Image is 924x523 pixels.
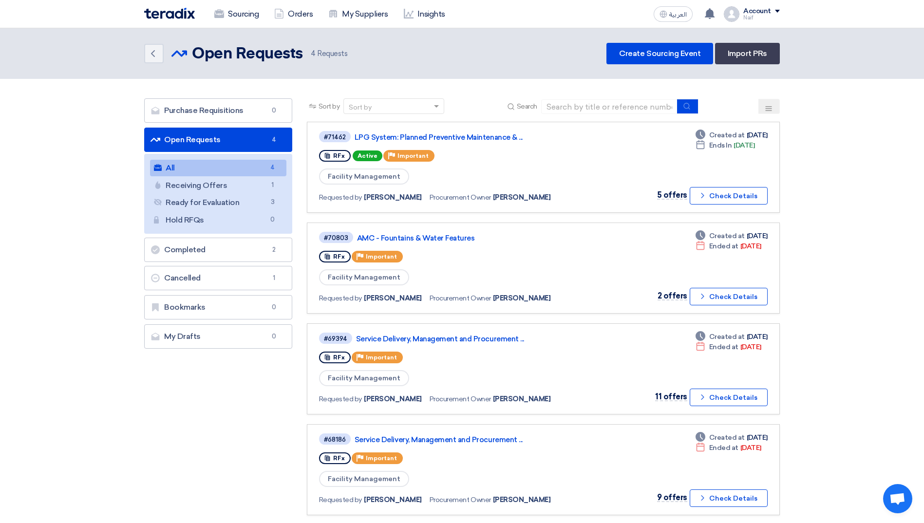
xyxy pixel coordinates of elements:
[493,192,551,203] span: [PERSON_NAME]
[690,489,768,507] button: Check Details
[696,342,761,352] div: [DATE]
[267,163,279,173] span: 4
[319,269,409,285] span: Facility Management
[690,187,768,205] button: Check Details
[366,253,397,260] span: Important
[321,3,396,25] a: My Suppliers
[333,455,345,462] span: RFx
[709,140,732,150] span: Ends In
[493,394,551,404] span: [PERSON_NAME]
[743,7,771,16] div: Account
[324,235,348,241] div: #70803
[144,128,292,152] a: Open Requests4
[696,443,761,453] div: [DATE]
[150,194,286,211] a: Ready for Evaluation
[397,152,429,159] span: Important
[268,245,280,255] span: 2
[333,354,345,361] span: RFx
[349,102,372,112] div: Sort by
[606,43,713,64] a: Create Sourcing Event
[355,133,598,142] a: LPG System: Planned Preventive Maintenance & ...
[144,238,292,262] a: Completed2
[319,168,409,185] span: Facility Management
[430,394,491,404] span: Procurement Owner
[324,336,347,342] div: #69394
[353,150,382,161] span: Active
[657,493,687,502] span: 9 offers
[266,3,321,25] a: Orders
[324,134,346,140] div: #71462
[364,293,422,303] span: [PERSON_NAME]
[355,435,598,444] a: Service Delivery, Management and Procurement ...
[267,197,279,207] span: 3
[366,455,397,462] span: Important
[709,130,745,140] span: Created at
[430,495,491,505] span: Procurement Owner
[267,215,279,225] span: 0
[319,101,340,112] span: Sort by
[144,295,292,319] a: Bookmarks0
[696,241,761,251] div: [DATE]
[493,293,551,303] span: [PERSON_NAME]
[319,471,409,487] span: Facility Management
[690,288,768,305] button: Check Details
[517,101,537,112] span: Search
[743,15,780,20] div: Naif
[268,106,280,115] span: 0
[541,99,678,114] input: Search by title or reference number
[696,432,768,443] div: [DATE]
[366,354,397,361] span: Important
[319,192,362,203] span: Requested by
[655,392,687,401] span: 11 offers
[357,234,601,243] a: AMC - Fountains & Water Features
[493,495,551,505] span: [PERSON_NAME]
[311,49,316,58] span: 4
[268,302,280,312] span: 0
[396,3,453,25] a: Insights
[268,332,280,341] span: 0
[696,231,768,241] div: [DATE]
[709,241,738,251] span: Ended at
[430,293,491,303] span: Procurement Owner
[319,394,362,404] span: Requested by
[364,495,422,505] span: [PERSON_NAME]
[709,342,738,352] span: Ended at
[192,44,303,64] h2: Open Requests
[324,436,346,443] div: #68186
[709,432,745,443] span: Created at
[333,152,345,159] span: RFx
[696,130,768,140] div: [DATE]
[150,212,286,228] a: Hold RFQs
[150,160,286,176] a: All
[657,190,687,200] span: 5 offers
[658,291,687,300] span: 2 offers
[709,443,738,453] span: Ended at
[150,177,286,194] a: Receiving Offers
[356,335,600,343] a: Service Delivery, Management and Procurement ...
[669,11,687,18] span: العربية
[144,266,292,290] a: Cancelled1
[207,3,266,25] a: Sourcing
[696,332,768,342] div: [DATE]
[709,231,745,241] span: Created at
[654,6,693,22] button: العربية
[268,135,280,145] span: 4
[144,98,292,123] a: Purchase Requisitions0
[715,43,780,64] a: Import PRs
[319,293,362,303] span: Requested by
[724,6,739,22] img: profile_test.png
[690,389,768,406] button: Check Details
[144,324,292,349] a: My Drafts0
[709,332,745,342] span: Created at
[144,8,195,19] img: Teradix logo
[364,394,422,404] span: [PERSON_NAME]
[319,495,362,505] span: Requested by
[696,140,755,150] div: [DATE]
[333,253,345,260] span: RFx
[267,180,279,190] span: 1
[268,273,280,283] span: 1
[883,484,912,513] div: Open chat
[311,48,348,59] span: Requests
[364,192,422,203] span: [PERSON_NAME]
[430,192,491,203] span: Procurement Owner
